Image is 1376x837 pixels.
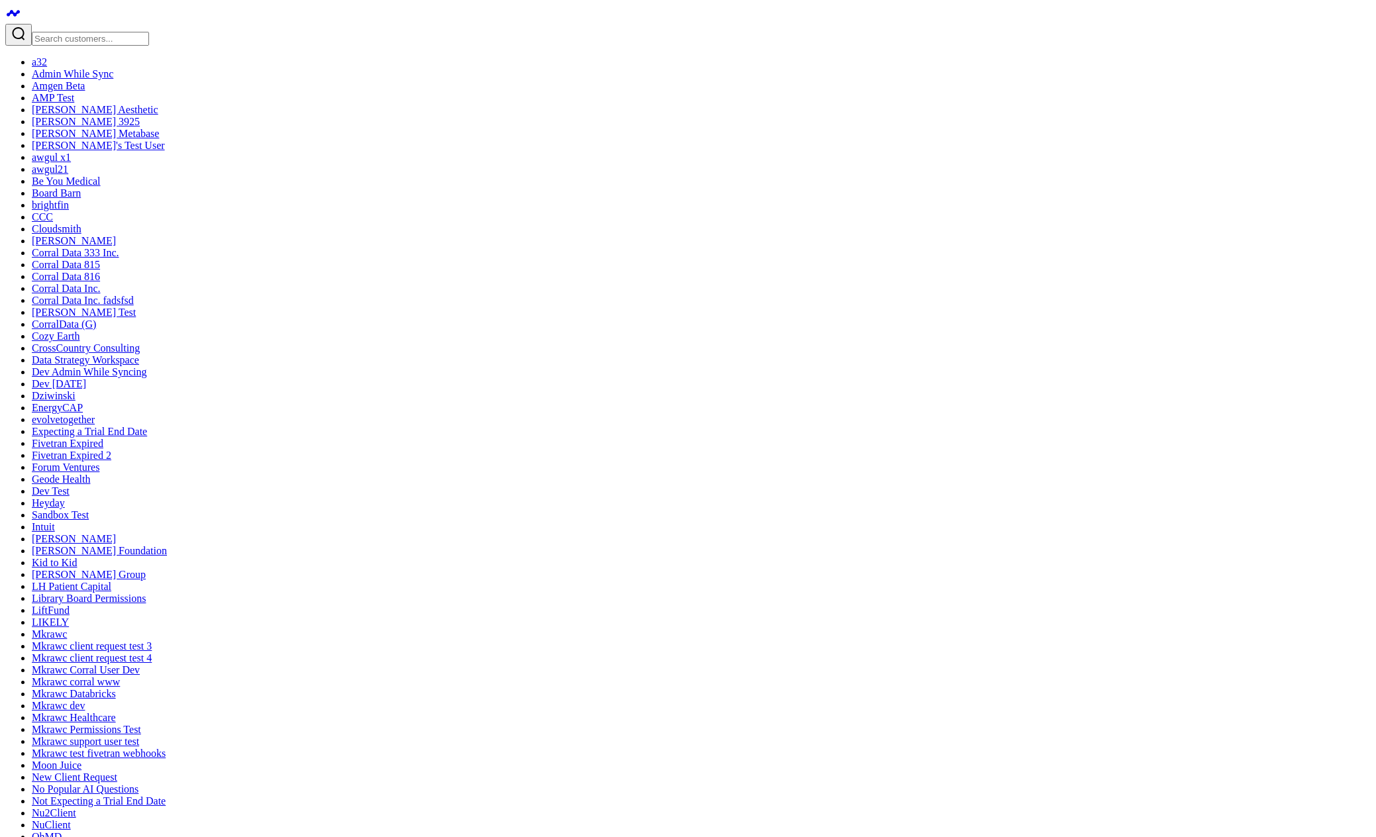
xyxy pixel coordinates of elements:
a: [PERSON_NAME]'s Test User [32,140,165,151]
a: Dev Test [32,485,70,497]
a: Mkrawc Permissions Test [32,724,141,735]
a: CorralData (G) [32,319,96,330]
input: Search customers input [32,32,149,46]
a: Corral Data 333 Inc. [32,247,119,258]
a: AMP Test [32,92,74,103]
a: Expecting a Trial End Date [32,426,147,437]
a: Be You Medical [32,175,101,187]
a: awgul21 [32,164,68,175]
a: brightfin [32,199,69,211]
a: Corral Data Inc. [32,283,101,294]
a: Forum Ventures [32,462,99,473]
a: [PERSON_NAME] Test [32,307,136,318]
a: Moon Juice [32,760,81,771]
a: Fivetran Expired 2 [32,450,111,461]
a: Admin While Sync [32,68,113,79]
a: [PERSON_NAME] [32,533,116,544]
a: LIKELY [32,616,69,628]
a: Library Board Permissions [32,593,146,604]
a: Mkrawc Healthcare [32,712,116,723]
a: [PERSON_NAME] Foundation [32,545,167,556]
a: Geode Health [32,473,90,485]
a: Board Barn [32,187,81,199]
a: a32 [32,56,47,68]
a: Mkrawc [32,628,67,640]
a: Mkrawc test fivetran webhooks [32,748,166,759]
a: CCC [32,211,53,222]
a: Dev [DATE] [32,378,86,389]
a: [PERSON_NAME] [32,235,116,246]
a: NuClient [32,819,71,830]
a: No Popular AI Questions [32,783,138,795]
a: Corral Data 816 [32,271,100,282]
a: Intuit [32,521,55,532]
a: Amgen Beta [32,80,85,91]
a: awgul x1 [32,152,71,163]
a: LH Patient Capital [32,581,111,592]
a: Sandbox Test [32,509,89,520]
a: Mkrawc Databricks [32,688,116,699]
a: Mkrawc support user test [32,736,139,747]
a: [PERSON_NAME] Group [32,569,146,580]
a: Heyday [32,497,65,509]
a: EnergyCAP [32,402,83,413]
a: Nu2Client [32,807,76,818]
a: Dev Admin While Syncing [32,366,146,377]
a: CrossCountry Consulting [32,342,140,354]
a: evolvetogether [32,414,95,425]
a: Corral Data Inc. fadsfsd [32,295,134,306]
a: Not Expecting a Trial End Date [32,795,166,807]
a: Fivetran Expired [32,438,103,449]
a: [PERSON_NAME] 3925 [32,116,140,127]
button: Search customers button [5,24,32,46]
a: [PERSON_NAME] Metabase [32,128,159,139]
a: Mkrawc client request test 3 [32,640,152,652]
a: LiftFund [32,605,70,616]
a: Mkrawc dev [32,700,85,711]
a: New Client Request [32,771,117,783]
a: Cozy Earth [32,330,79,342]
a: Cloudsmith [32,223,81,234]
a: Mkrawc Corral User Dev [32,664,140,675]
a: Corral Data 815 [32,259,100,270]
a: Mkrawc corral www [32,676,120,687]
a: Dziwinski [32,390,76,401]
a: Mkrawc client request test 4 [32,652,152,664]
a: Kid to Kid [32,557,77,568]
a: Data Strategy Workspace [32,354,139,366]
a: [PERSON_NAME] Aesthetic [32,104,158,115]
